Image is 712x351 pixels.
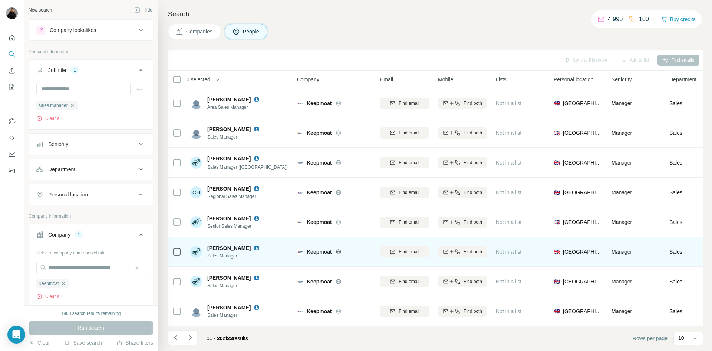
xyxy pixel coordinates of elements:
span: Find email [399,219,419,225]
span: Sales Manager ([GEOGRAPHIC_DATA]) [207,165,288,170]
span: Sales [669,189,682,196]
span: [GEOGRAPHIC_DATA] [563,159,603,166]
span: Find both [464,189,482,196]
span: Not in a list [496,160,521,166]
span: 0 selected [187,76,210,83]
div: Open Intercom Messenger [7,326,25,344]
span: Keepmoat [307,248,332,256]
button: Use Surfe API [6,131,18,144]
span: Find both [464,278,482,285]
img: Logo of Keepmoat [297,100,303,106]
button: Find email [380,187,429,198]
span: Sales [669,248,682,256]
button: Find both [438,217,487,228]
div: Company [48,231,70,238]
span: Find email [399,159,419,166]
span: Manager [612,160,632,166]
img: Logo of Keepmoat [297,160,303,166]
span: Find both [464,159,482,166]
span: [PERSON_NAME] [207,126,251,133]
span: Lists [496,76,507,83]
img: Logo of Keepmoat [297,279,303,285]
span: Sales [669,278,682,285]
span: Manager [612,279,632,285]
button: Find email [380,306,429,317]
span: Find email [399,248,419,255]
span: 11 - 20 [207,335,223,341]
img: Avatar [190,276,202,287]
img: LinkedIn logo [254,97,260,103]
button: Find both [438,276,487,287]
span: Keepmoat [307,278,332,285]
span: 23 [227,335,233,341]
span: [GEOGRAPHIC_DATA] [563,308,603,315]
span: Find both [464,130,482,136]
span: sales manager [39,102,68,109]
span: [GEOGRAPHIC_DATA] [563,100,603,107]
button: Feedback [6,164,18,177]
span: Keepmoat [307,159,332,166]
span: Manager [612,189,632,195]
span: Sales [669,100,682,107]
span: [GEOGRAPHIC_DATA] [563,218,603,226]
button: Clear all [36,115,62,122]
button: Enrich CSV [6,64,18,77]
span: Not in a list [496,249,521,255]
button: Find email [380,246,429,257]
img: LinkedIn logo [254,305,260,311]
p: 100 [639,15,649,24]
span: [GEOGRAPHIC_DATA] [563,278,603,285]
div: New search [29,7,52,13]
span: Sales Manager [207,253,268,259]
button: Search [6,48,18,61]
span: Email [380,76,393,83]
span: Find email [399,308,419,315]
img: Logo of Keepmoat [297,219,303,225]
button: Use Surfe on LinkedIn [6,115,18,128]
button: Save search [64,339,102,347]
span: [GEOGRAPHIC_DATA] [563,248,603,256]
span: Manager [612,100,632,106]
button: Navigate to next page [183,330,198,345]
span: Sales Manager [207,282,268,289]
span: [PERSON_NAME] [207,215,251,222]
img: Logo of Keepmoat [297,189,303,195]
button: Dashboard [6,147,18,161]
div: Seniority [48,140,68,148]
img: LinkedIn logo [254,156,260,162]
button: Quick start [6,31,18,45]
span: Mobile [438,76,453,83]
span: Sales [669,129,682,137]
p: 10 [678,334,684,342]
div: Job title [48,66,66,74]
span: Rows per page [633,335,667,342]
img: Avatar [190,97,202,109]
img: Logo of Keepmoat [297,249,303,255]
span: Keepmoat [39,280,59,287]
span: Company [297,76,319,83]
button: Find both [438,187,487,198]
img: Logo of Keepmoat [297,130,303,136]
button: Find email [380,98,429,109]
img: Logo of Keepmoat [297,308,303,314]
p: 4,990 [608,15,623,24]
img: Avatar [190,157,202,169]
button: My lists [6,80,18,94]
span: Not in a list [496,100,521,106]
span: [PERSON_NAME] [207,274,251,282]
button: Clear [29,339,50,347]
button: Seniority [29,135,153,153]
span: Area Sales Manager [207,104,268,111]
button: Buy credits [661,14,696,25]
span: Sales [669,308,682,315]
div: 1 [75,231,83,238]
span: results [207,335,248,341]
span: [PERSON_NAME] [207,155,251,162]
div: 1968 search results remaining [61,310,121,317]
button: Find both [438,306,487,317]
span: Department [669,76,696,83]
span: Keepmoat [307,218,332,226]
span: [GEOGRAPHIC_DATA] [563,129,603,137]
span: 🇬🇧 [554,248,560,256]
button: Find email [380,127,429,139]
